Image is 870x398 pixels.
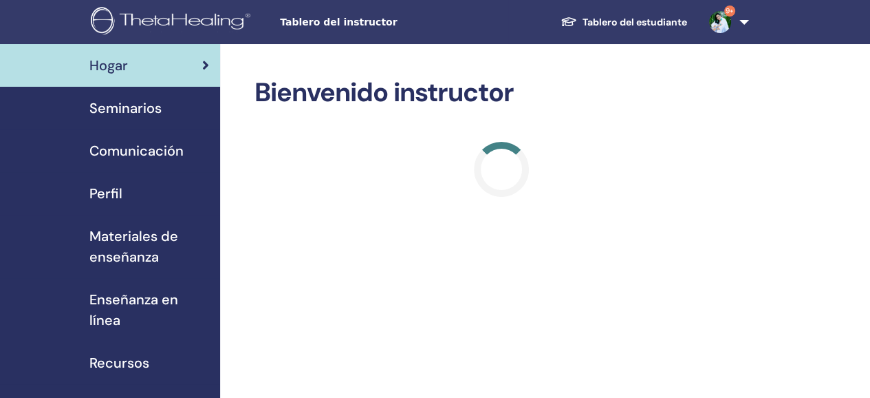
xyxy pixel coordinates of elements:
span: Comunicación [89,140,184,161]
span: Tablero del instructor [280,15,486,30]
span: Hogar [89,55,128,76]
span: Materiales de enseñanza [89,226,209,267]
span: 9+ [724,6,735,17]
span: Enseñanza en línea [89,289,209,331]
span: Perfil [89,183,122,204]
h2: Bienvenido instructor [254,77,749,109]
span: Recursos [89,353,149,373]
img: default.jpg [709,11,731,33]
img: logo.png [91,7,255,38]
span: Seminarios [89,98,162,118]
a: Tablero del estudiante [550,10,698,35]
img: graduation-cap-white.svg [561,16,577,28]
